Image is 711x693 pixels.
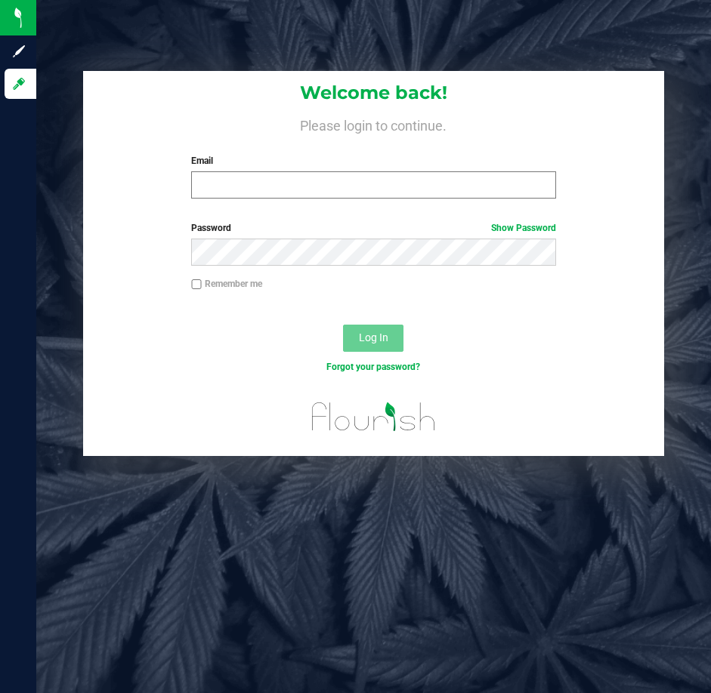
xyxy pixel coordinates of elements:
[11,76,26,91] inline-svg: Log in
[301,390,446,444] img: flourish_logo.svg
[191,279,202,290] input: Remember me
[343,325,403,352] button: Log In
[191,223,231,233] span: Password
[11,44,26,59] inline-svg: Sign up
[83,83,664,103] h1: Welcome back!
[326,362,420,372] a: Forgot your password?
[83,115,664,133] h4: Please login to continue.
[359,331,388,343] span: Log In
[191,154,556,168] label: Email
[191,277,262,291] label: Remember me
[491,223,556,233] a: Show Password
